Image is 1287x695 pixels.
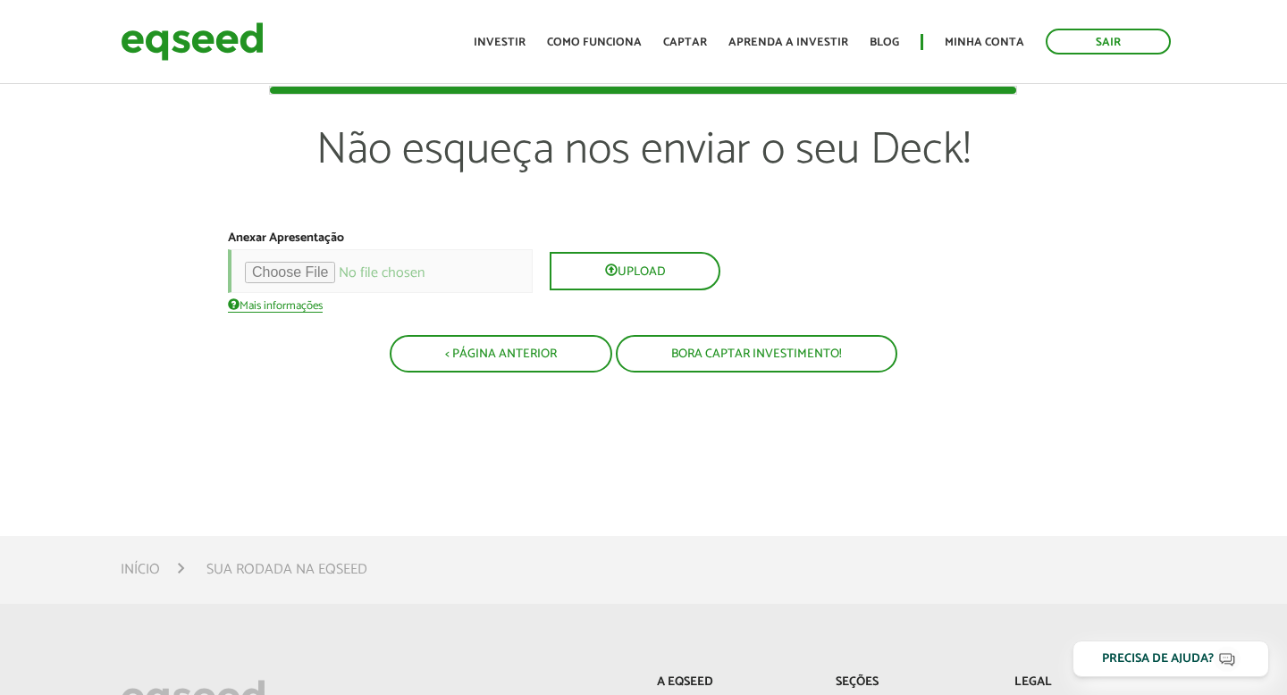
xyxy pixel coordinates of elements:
a: Captar [663,37,707,48]
p: Legal [1014,675,1166,691]
img: EqSeed [121,18,264,65]
button: Upload [550,252,720,290]
label: Anexar Apresentação [228,232,344,245]
a: Início [121,563,160,577]
a: Como funciona [547,37,642,48]
a: Mais informações [228,297,323,313]
a: Sair [1046,29,1171,54]
p: Não esqueça nos enviar o seu Deck! [270,123,1018,230]
a: Aprenda a investir [728,37,848,48]
a: Minha conta [945,37,1024,48]
button: Bora captar investimento! [616,335,897,373]
li: Sua rodada na EqSeed [206,557,367,582]
a: Blog [870,37,899,48]
p: Seções [836,675,988,691]
p: A EqSeed [657,675,809,691]
button: < Página Anterior [390,335,612,373]
a: Investir [474,37,526,48]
